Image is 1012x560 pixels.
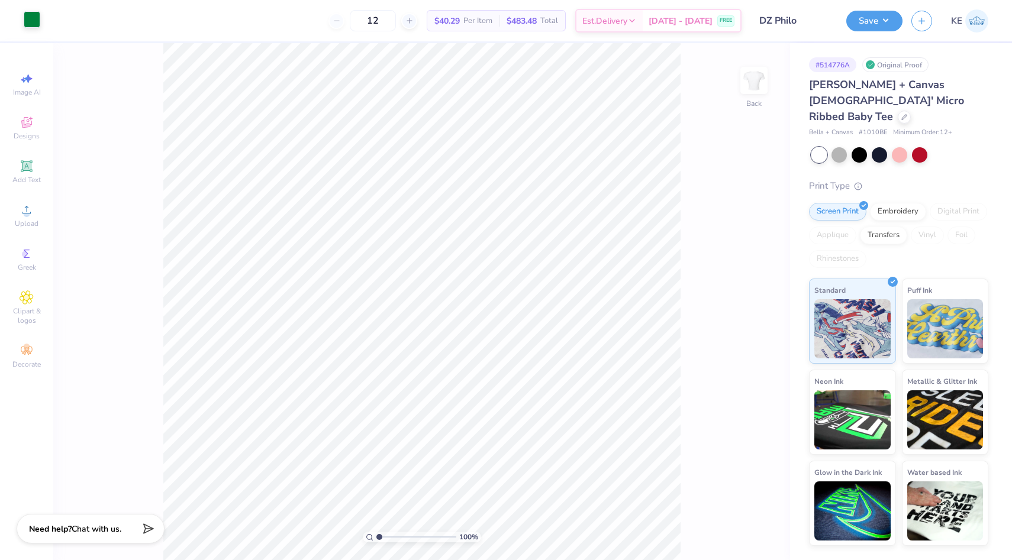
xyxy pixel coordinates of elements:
div: Transfers [860,226,907,244]
input: – – [350,10,396,31]
span: Total [540,15,558,27]
img: Back [742,69,766,92]
div: Screen Print [809,203,866,221]
img: Standard [814,299,891,358]
span: Standard [814,284,846,296]
span: Add Text [12,175,41,184]
span: Image AI [13,88,41,97]
div: Back [746,98,762,109]
span: Glow in the Dark Ink [814,466,882,478]
span: Est. Delivery [582,15,627,27]
span: Upload [15,219,38,228]
span: 100 % [459,532,478,542]
div: Vinyl [911,226,944,244]
div: Applique [809,226,856,244]
span: $483.48 [507,15,537,27]
span: Minimum Order: 12 + [893,128,952,138]
button: Save [846,11,903,31]
span: Per Item [463,15,492,27]
span: Chat with us. [72,523,121,535]
span: KE [951,14,962,28]
span: Bella + Canvas [809,128,853,138]
div: Foil [947,226,975,244]
span: # 1010BE [859,128,887,138]
div: Embroidery [870,203,926,221]
div: Digital Print [930,203,987,221]
img: Neon Ink [814,390,891,449]
div: Original Proof [862,57,929,72]
img: Glow in the Dark Ink [814,481,891,540]
span: Greek [18,263,36,272]
img: Kat Edwards [965,9,988,33]
a: KE [951,9,988,33]
span: $40.29 [434,15,460,27]
img: Water based Ink [907,481,984,540]
span: [PERSON_NAME] + Canvas [DEMOGRAPHIC_DATA]' Micro Ribbed Baby Tee [809,77,964,124]
span: Designs [14,131,40,141]
strong: Need help? [29,523,72,535]
span: Neon Ink [814,375,843,387]
span: [DATE] - [DATE] [649,15,713,27]
div: # 514776A [809,57,856,72]
div: Print Type [809,179,988,193]
span: Clipart & logos [6,306,47,325]
span: FREE [720,17,732,25]
img: Puff Ink [907,299,984,358]
input: Untitled Design [750,9,837,33]
span: Water based Ink [907,466,962,478]
span: Puff Ink [907,284,932,296]
div: Rhinestones [809,250,866,268]
img: Metallic & Glitter Ink [907,390,984,449]
span: Decorate [12,360,41,369]
span: Metallic & Glitter Ink [907,375,977,387]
